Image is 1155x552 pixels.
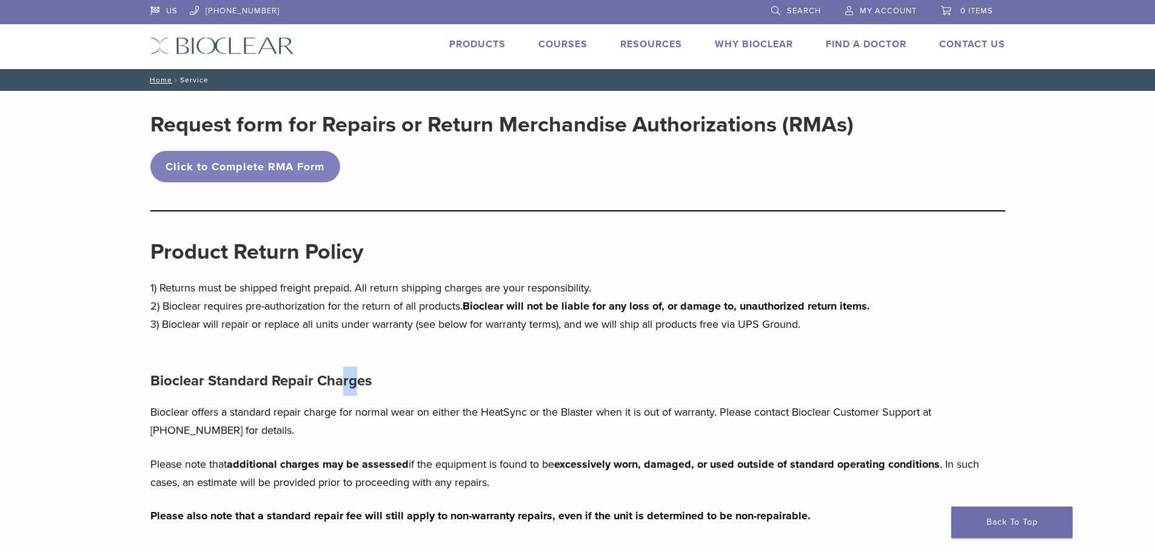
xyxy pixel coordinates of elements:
[150,279,1005,333] p: 1) Returns must be shipped freight prepaid. All return shipping charges are your responsibility. ...
[715,38,793,50] a: Why Bioclear
[449,38,506,50] a: Products
[172,77,180,83] span: /
[150,151,341,182] a: Click to Complete RMA Form
[146,76,172,84] a: Home
[787,6,821,16] span: Search
[960,6,993,16] span: 0 items
[463,299,870,313] strong: Bioclear will not be liable for any loss of, or damage to, unauthorized return items.
[554,457,940,471] strong: excessively worn, damaged, or used outside of standard operating conditions
[150,455,1005,491] p: Please note that if the equipment is found to be . In such cases, an estimate will be provided pr...
[951,507,1073,538] a: Back To Top
[939,38,1005,50] a: Contact Us
[860,6,917,16] span: My Account
[227,457,409,471] strong: additional charges may be assessed
[150,403,1005,439] p: Bioclear offers a standard repair charge for normal wear on either the HeatSync or the Blaster wh...
[150,111,854,138] strong: Request form for Repairs or Return Merchandise Authorizations (RMAs)
[141,69,1014,91] nav: Service
[150,37,294,55] img: Bioclear
[620,38,682,50] a: Resources
[150,509,811,522] strong: Please also note that a standard repair fee will still apply to non-warranty repairs, even if the...
[826,38,906,50] a: Find A Doctor
[150,367,1005,396] h4: Bioclear Standard Repair Charges
[538,38,588,50] a: Courses
[150,239,363,265] strong: Product Return Policy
